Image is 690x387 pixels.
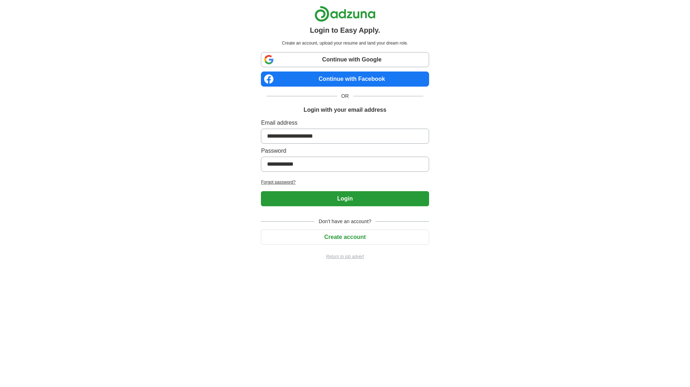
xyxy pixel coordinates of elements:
img: Adzuna logo [314,6,376,22]
p: Create an account, upload your resume and land your dream role. [262,40,427,46]
label: Email address [261,119,429,127]
a: Return to job advert [261,253,429,260]
h1: Login with your email address [304,106,386,114]
a: Forgot password? [261,179,429,185]
a: Create account [261,234,429,240]
button: Create account [261,230,429,245]
span: Don't have an account? [314,218,376,225]
span: OR [337,92,353,100]
h1: Login to Easy Apply. [310,25,380,36]
a: Continue with Facebook [261,72,429,87]
a: Continue with Google [261,52,429,67]
label: Password [261,147,429,155]
button: Login [261,191,429,206]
